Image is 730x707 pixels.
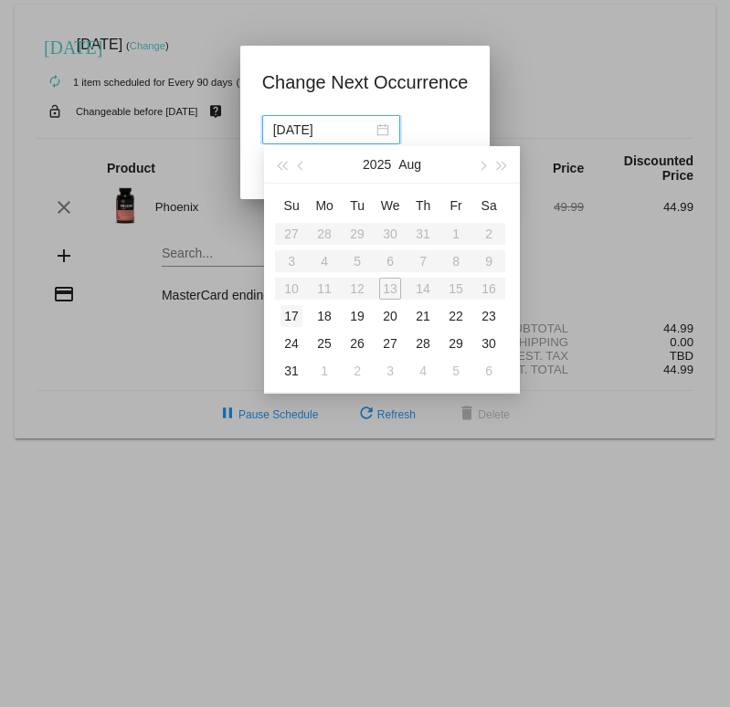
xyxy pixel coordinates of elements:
td: 8/28/2025 [407,330,439,357]
div: 23 [478,305,500,327]
div: 26 [346,332,368,354]
th: Tue [341,191,374,220]
div: 22 [445,305,467,327]
div: 31 [280,360,302,382]
td: 8/23/2025 [472,302,505,330]
button: Aug [398,146,421,183]
td: 8/20/2025 [374,302,407,330]
div: 28 [412,332,434,354]
td: 8/24/2025 [275,330,308,357]
button: Next year (Control + right) [492,146,513,183]
th: Mon [308,191,341,220]
td: 8/18/2025 [308,302,341,330]
td: 8/21/2025 [407,302,439,330]
button: 2025 [363,146,391,183]
input: Select date [273,120,373,140]
div: 19 [346,305,368,327]
td: 8/25/2025 [308,330,341,357]
div: 3 [379,360,401,382]
div: 5 [445,360,467,382]
td: 8/30/2025 [472,330,505,357]
td: 9/3/2025 [374,357,407,385]
th: Wed [374,191,407,220]
button: Previous month (PageUp) [292,146,312,183]
td: 8/27/2025 [374,330,407,357]
div: 24 [280,332,302,354]
div: 20 [379,305,401,327]
td: 9/1/2025 [308,357,341,385]
button: Next month (PageDown) [471,146,492,183]
div: 29 [445,332,467,354]
td: 8/31/2025 [275,357,308,385]
th: Fri [439,191,472,220]
div: 30 [478,332,500,354]
td: 9/5/2025 [439,357,472,385]
td: 8/22/2025 [439,302,472,330]
div: 18 [313,305,335,327]
th: Sat [472,191,505,220]
button: Update [262,155,343,188]
th: Sun [275,191,308,220]
div: 21 [412,305,434,327]
div: 2 [346,360,368,382]
td: 9/4/2025 [407,357,439,385]
th: Thu [407,191,439,220]
td: 9/6/2025 [472,357,505,385]
div: 17 [280,305,302,327]
div: 1 [313,360,335,382]
div: 25 [313,332,335,354]
div: 6 [478,360,500,382]
td: 8/19/2025 [341,302,374,330]
div: 27 [379,332,401,354]
td: 8/29/2025 [439,330,472,357]
td: 9/2/2025 [341,357,374,385]
h1: Change Next Occurrence [262,68,469,97]
td: 8/17/2025 [275,302,308,330]
td: 8/26/2025 [341,330,374,357]
button: Last year (Control + left) [271,146,291,183]
div: 4 [412,360,434,382]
